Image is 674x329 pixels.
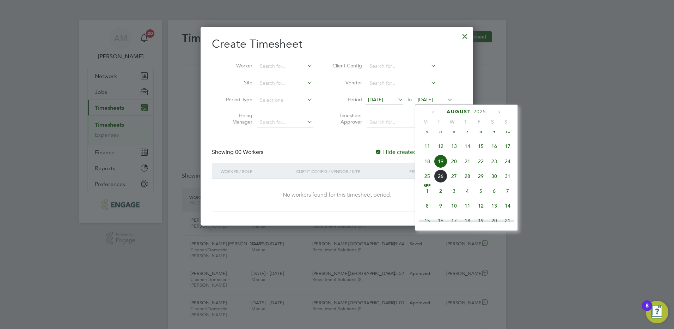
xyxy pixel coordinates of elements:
span: 13 [447,139,461,153]
span: 2 [434,184,447,198]
span: 12 [434,139,447,153]
span: 14 [501,199,514,213]
input: Search for... [257,78,313,88]
div: Showing [212,149,265,156]
span: 14 [461,139,474,153]
span: 4 [461,184,474,198]
h2: Create Timesheet [212,37,462,52]
span: 26 [434,169,447,183]
label: Site [221,79,252,86]
span: 13 [488,199,501,213]
span: S [486,119,499,125]
span: 21 [501,214,514,227]
input: Search for... [367,61,436,71]
span: 12 [474,199,488,213]
span: 17 [501,139,514,153]
span: 16 [434,214,447,227]
label: Worker [221,62,252,69]
span: 24 [501,155,514,168]
input: Search for... [367,78,436,88]
div: Client Config / Vendor / Site [294,163,408,179]
span: 25 [421,169,434,183]
span: 19 [474,214,488,227]
label: Period Type [221,96,252,103]
span: 21 [461,155,474,168]
input: Select one [257,95,313,105]
span: 10 [501,125,514,138]
span: 31 [501,169,514,183]
div: Period [408,163,455,179]
span: [DATE] [418,96,433,103]
span: 00 Workers [235,149,263,156]
span: 5 [474,184,488,198]
span: 7 [461,125,474,138]
span: F [472,119,486,125]
span: W [446,119,459,125]
div: Worker / Role [219,163,294,179]
span: 2025 [473,109,486,115]
span: 11 [421,139,434,153]
span: 7 [501,184,514,198]
input: Search for... [257,118,313,127]
span: 4 [421,125,434,138]
div: No workers found for this timesheet period. [219,191,455,199]
span: 8 [421,199,434,213]
span: 9 [434,199,447,213]
label: Hide created timesheets [375,149,446,156]
span: 15 [421,214,434,227]
span: 6 [447,125,461,138]
span: 20 [488,214,501,227]
input: Search for... [367,118,436,127]
span: 8 [474,125,488,138]
span: 22 [474,155,488,168]
span: 1 [421,184,434,198]
span: T [432,119,446,125]
span: 11 [461,199,474,213]
span: 10 [447,199,461,213]
span: S [499,119,513,125]
span: 27 [447,169,461,183]
span: 18 [421,155,434,168]
span: 19 [434,155,447,168]
span: 3 [447,184,461,198]
span: [DATE] [368,96,383,103]
span: T [459,119,472,125]
label: Hiring Manager [221,112,252,125]
input: Search for... [257,61,313,71]
span: To [405,95,414,104]
label: Vendor [330,79,362,86]
span: 18 [461,214,474,227]
span: 17 [447,214,461,227]
div: 8 [645,306,649,315]
span: 15 [474,139,488,153]
span: August [447,109,471,115]
button: Open Resource Center, 8 new notifications [646,301,668,323]
span: 20 [447,155,461,168]
span: M [419,119,432,125]
span: 6 [488,184,501,198]
span: 9 [488,125,501,138]
span: 30 [488,169,501,183]
span: 16 [488,139,501,153]
label: Client Config [330,62,362,69]
label: Period [330,96,362,103]
span: 23 [488,155,501,168]
span: Sep [421,184,434,188]
span: 29 [474,169,488,183]
span: 5 [434,125,447,138]
label: Timesheet Approver [330,112,362,125]
span: 28 [461,169,474,183]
